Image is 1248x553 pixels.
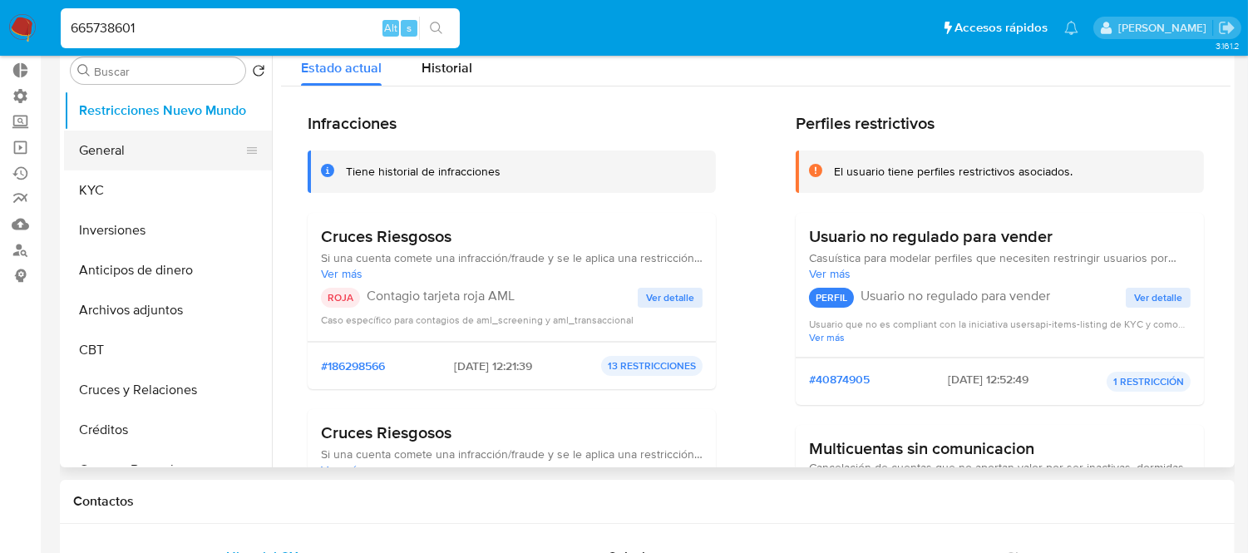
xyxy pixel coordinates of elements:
input: Buscar usuario o caso... [61,17,460,39]
span: 3.161.2 [1216,39,1240,52]
input: Buscar [94,64,239,79]
button: CBT [64,330,272,370]
button: Inversiones [64,210,272,250]
span: Accesos rápidos [954,19,1048,37]
a: Notificaciones [1064,21,1078,35]
a: Salir [1218,19,1236,37]
button: Cuentas Bancarias [64,450,272,490]
button: Anticipos de dinero [64,250,272,290]
button: Restricciones Nuevo Mundo [64,91,272,131]
button: KYC [64,170,272,210]
span: Alt [384,20,397,36]
p: zoe.breuer@mercadolibre.com [1118,20,1212,36]
button: Volver al orden por defecto [252,64,265,82]
button: Créditos [64,410,272,450]
button: Archivos adjuntos [64,290,272,330]
button: search-icon [419,17,453,40]
h1: Contactos [73,493,1221,510]
span: s [407,20,412,36]
button: Cruces y Relaciones [64,370,272,410]
button: General [64,131,259,170]
button: Buscar [77,64,91,77]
